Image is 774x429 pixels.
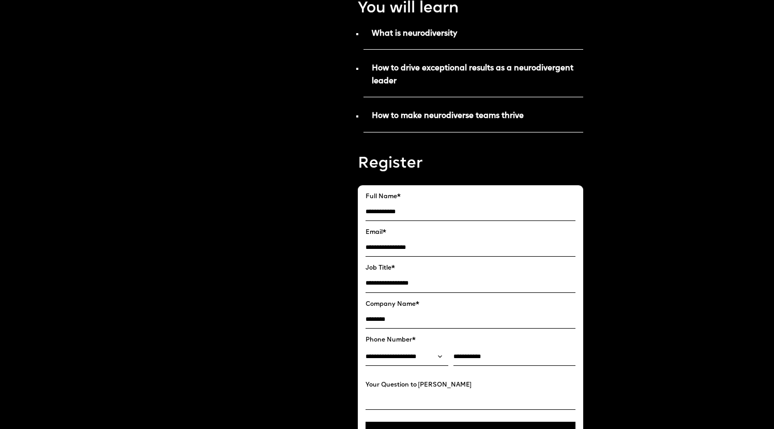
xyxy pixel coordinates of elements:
label: Your Question to [PERSON_NAME] [366,381,576,389]
strong: How to make neurodiverse teams thrive [372,112,524,120]
label: Phone Number [366,336,576,344]
strong: What is neurodiversity [372,30,457,38]
strong: How to drive exceptional results as a neurodivergent leader [372,65,573,85]
label: Full Name [366,193,576,200]
label: Email [366,229,576,236]
p: Register [358,153,584,175]
label: Company Name [366,301,576,308]
label: Job Title [366,264,576,272]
